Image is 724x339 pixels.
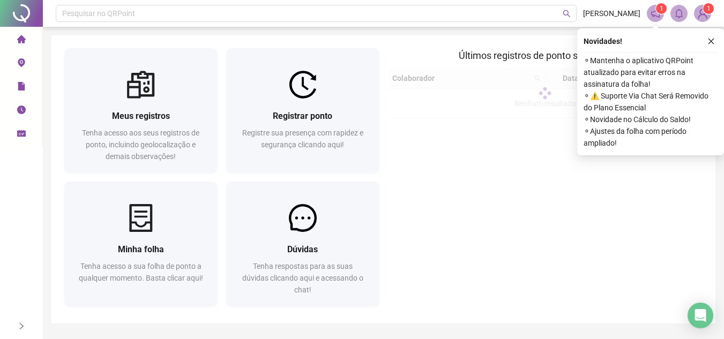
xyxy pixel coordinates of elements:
span: [PERSON_NAME] [583,7,640,19]
span: Tenha respostas para as suas dúvidas clicando aqui e acessando o chat! [242,262,363,294]
span: ⚬ Ajustes da folha com período ampliado! [584,125,718,149]
a: Minha folhaTenha acesso a sua folha de ponto a qualquer momento. Basta clicar aqui! [64,182,218,306]
span: Registrar ponto [273,111,332,121]
span: bell [674,9,684,18]
span: notification [651,9,660,18]
span: file [17,77,26,99]
a: Registrar pontoRegistre sua presença com rapidez e segurança clicando aqui! [226,48,379,173]
span: Meus registros [112,111,170,121]
span: ⚬ Novidade no Cálculo do Saldo! [584,114,718,125]
span: Minha folha [118,244,164,254]
span: Novidades ! [584,35,622,47]
sup: 1 [656,3,667,14]
span: right [18,322,25,330]
a: DúvidasTenha respostas para as suas dúvidas clicando aqui e acessando o chat! [226,182,379,306]
span: Tenha acesso a sua folha de ponto a qualquer momento. Basta clicar aqui! [79,262,203,282]
span: schedule [17,124,26,146]
a: Meus registrosTenha acesso aos seus registros de ponto, incluindo geolocalização e demais observa... [64,48,218,173]
span: clock-circle [17,101,26,122]
span: Registre sua presença com rapidez e segurança clicando aqui! [242,129,363,149]
span: ⚬ Mantenha o aplicativo QRPoint atualizado para evitar erros na assinatura da folha! [584,55,718,90]
span: Últimos registros de ponto sincronizados [459,50,632,61]
sup: Atualize o seu contato no menu Meus Dados [703,3,714,14]
span: 1 [660,5,663,12]
span: Tenha acesso aos seus registros de ponto, incluindo geolocalização e demais observações! [82,129,199,161]
span: environment [17,54,26,75]
span: Dúvidas [287,244,318,254]
span: home [17,30,26,51]
span: ⚬ ⚠️ Suporte Via Chat Será Removido do Plano Essencial [584,90,718,114]
span: search [563,10,571,18]
div: Open Intercom Messenger [688,303,713,328]
span: 1 [707,5,711,12]
img: 87900 [695,5,711,21]
span: close [707,37,715,45]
